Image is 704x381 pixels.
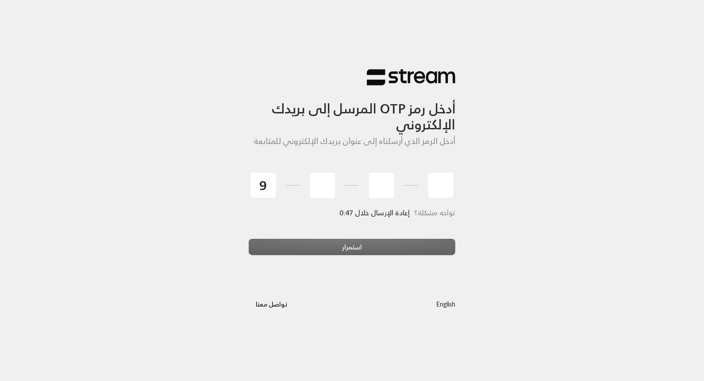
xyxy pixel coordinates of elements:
img: Stream Logo [367,69,455,86]
button: تواصل معنا [249,295,295,312]
h5: أدخل الرمز الذي أرسلناه إلى عنوان بريدك الإلكتروني للمتابعة [249,136,456,146]
a: تواصل معنا [249,299,295,310]
a: English [436,295,455,312]
span: إعادة الإرسال خلال 0:47 [340,206,410,219]
h3: أدخل رمز OTP المرسل إلى بريدك الإلكتروني [249,86,456,132]
span: تواجه مشكلة؟ [414,206,455,219]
